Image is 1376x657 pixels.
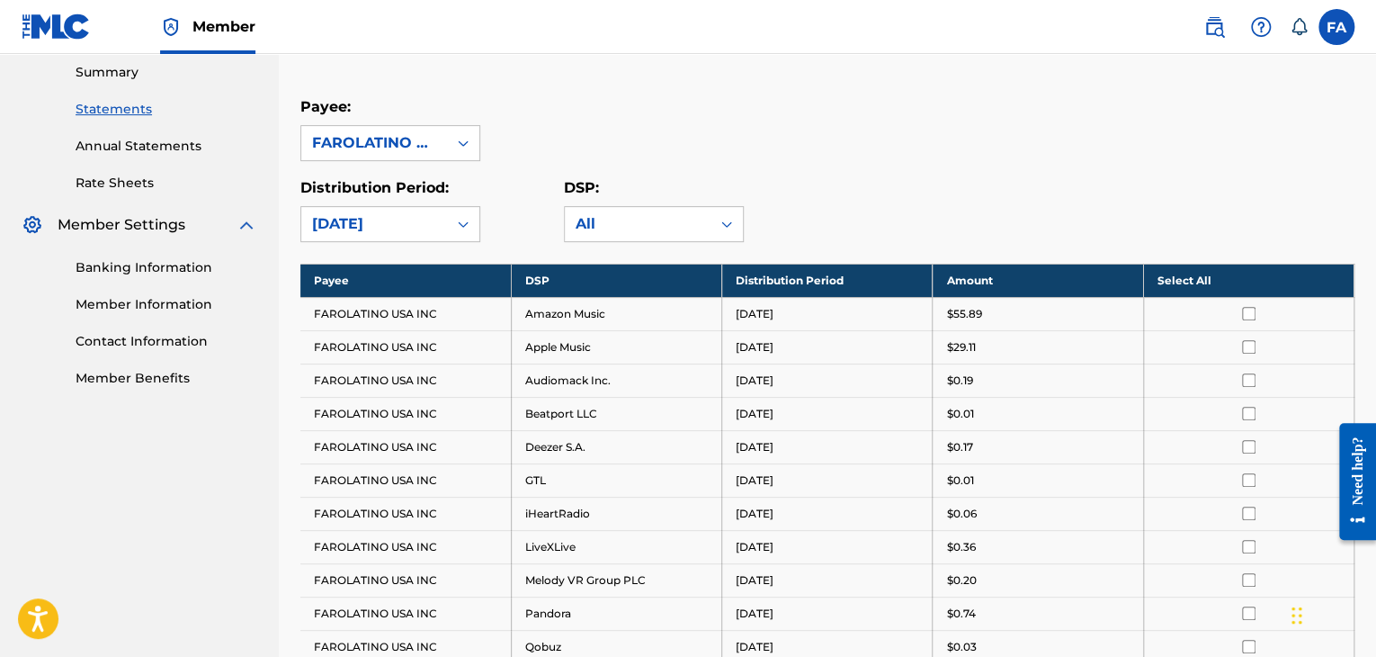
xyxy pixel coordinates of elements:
td: Amazon Music [511,297,721,330]
td: [DATE] [722,297,933,330]
a: Rate Sheets [76,174,257,193]
div: Arrastrar [1291,589,1302,643]
div: FAROLATINO USA INC [312,132,436,154]
a: Summary [76,63,257,82]
img: expand [236,214,257,236]
td: Apple Music [511,330,721,364]
td: GTL [511,463,721,497]
td: FAROLATINO USA INC [300,530,511,563]
a: Statements [76,100,257,119]
div: Help [1243,9,1279,45]
td: FAROLATINO USA INC [300,597,511,630]
td: Pandora [511,597,721,630]
iframe: Resource Center [1326,409,1376,554]
td: Melody VR Group PLC [511,563,721,597]
p: $0.01 [946,406,973,422]
img: help [1250,16,1272,38]
label: Payee: [300,98,351,115]
p: $0.20 [946,572,976,589]
a: Member Benefits [76,369,257,388]
td: Deezer S.A. [511,430,721,463]
img: search [1203,16,1225,38]
td: [DATE] [722,397,933,430]
a: Contact Information [76,332,257,351]
div: User Menu [1318,9,1354,45]
td: [DATE] [722,530,933,563]
iframe: Chat Widget [1286,571,1376,657]
p: $0.17 [946,439,972,455]
p: $0.01 [946,472,973,489]
td: LiveXLive [511,530,721,563]
td: FAROLATINO USA INC [300,563,511,597]
td: [DATE] [722,330,933,364]
p: $29.11 [946,339,975,355]
div: Notifications [1290,18,1308,36]
td: FAROLATINO USA INC [300,463,511,497]
a: Banking Information [76,258,257,277]
th: Distribution Period [722,264,933,297]
th: Payee [300,264,511,297]
img: MLC Logo [22,13,91,40]
div: All [576,213,700,235]
p: $0.19 [946,373,972,389]
img: Member Settings [22,214,43,236]
td: [DATE] [722,497,933,530]
td: [DATE] [722,364,933,397]
td: FAROLATINO USA INC [300,430,511,463]
p: $0.36 [946,539,975,555]
span: Member [192,16,255,37]
td: FAROLATINO USA INC [300,364,511,397]
p: $0.74 [946,606,975,622]
td: Beatport LLC [511,397,721,430]
td: [DATE] [722,597,933,630]
label: Distribution Period: [300,179,449,196]
td: FAROLATINO USA INC [300,297,511,330]
a: Member Information [76,295,257,314]
th: Select All [1143,264,1354,297]
img: Top Rightsholder [160,16,182,38]
p: $0.06 [946,506,976,522]
p: $0.03 [946,639,976,655]
td: iHeartRadio [511,497,721,530]
label: DSP: [564,179,599,196]
th: Amount [933,264,1143,297]
td: FAROLATINO USA INC [300,397,511,430]
span: Member Settings [58,214,185,236]
th: DSP [511,264,721,297]
div: Widget de chat [1286,571,1376,657]
td: Audiomack Inc. [511,364,721,397]
p: $55.89 [946,306,981,322]
td: [DATE] [722,563,933,597]
td: FAROLATINO USA INC [300,497,511,530]
td: [DATE] [722,463,933,497]
td: [DATE] [722,430,933,463]
div: [DATE] [312,213,436,235]
a: Public Search [1196,9,1232,45]
a: Annual Statements [76,137,257,156]
td: FAROLATINO USA INC [300,330,511,364]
